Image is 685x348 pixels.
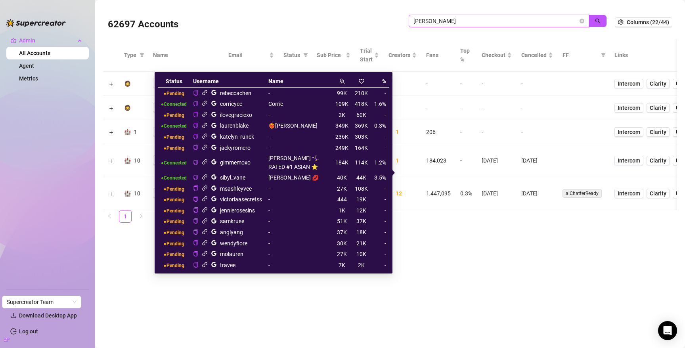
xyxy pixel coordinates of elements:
[211,207,217,213] span: google
[220,89,251,98] div: rebeccachen
[650,103,666,112] span: Clarity
[371,131,389,142] td: -
[265,142,332,153] td: -
[355,39,384,72] th: Trial Start
[193,160,198,165] span: copy
[193,134,198,140] button: Copy Creator ID
[202,111,208,118] a: link
[332,216,352,227] td: 51K
[161,175,187,181] span: ● Connected
[352,153,371,172] td: 114K
[108,81,115,87] button: Expand row
[211,174,217,181] a: google
[580,19,584,23] span: close-circle
[303,53,308,57] span: filter
[108,18,178,31] h3: 62697 Accounts
[220,184,252,193] div: msashleyvee
[563,51,598,59] span: FF
[193,101,198,107] button: Copy Creator ID
[211,250,217,256] span: google
[202,185,208,192] a: link
[460,190,472,197] span: 0.3%
[211,111,217,118] a: google
[134,156,140,165] div: 10
[161,160,187,166] span: ● Connected
[265,216,332,227] td: -
[455,120,477,144] td: -
[265,153,332,172] td: [PERSON_NAME] 🤸🏼‍♀️ RATED #1 ASIAN ⭐️
[614,156,643,165] a: Intercom
[211,229,217,235] span: google
[211,89,217,96] a: google
[140,53,144,57] span: filter
[19,75,38,82] a: Metrics
[618,189,640,198] span: Intercom
[19,328,38,335] a: Log out
[332,88,352,99] td: 99K
[220,239,247,248] div: wendyfiore
[371,120,389,132] td: 0.3%
[124,156,131,165] div: 🏰
[618,19,624,25] span: setting
[193,229,198,235] button: Copy Creator ID
[220,261,235,270] div: travee
[371,172,389,183] td: 3.5%
[426,157,446,164] span: 184,023
[103,210,116,223] button: left
[202,207,208,214] a: link
[421,39,455,72] th: Fans
[228,51,268,59] span: Email
[455,72,477,96] td: -
[618,128,640,136] span: Intercom
[220,228,243,237] div: angiyang
[10,37,17,44] span: crown
[312,39,355,72] th: Sub Price
[193,218,198,224] button: Copy Creator ID
[193,112,198,117] span: copy
[618,79,640,88] span: Intercom
[455,96,477,120] td: -
[164,134,184,140] span: ● Pending
[332,99,352,110] td: 109K
[220,99,242,108] div: corrieyee
[124,79,131,88] div: 🧔
[107,214,112,218] span: left
[211,144,217,151] a: google
[193,197,198,203] button: Copy Creator ID
[332,172,352,183] td: 40K
[6,19,66,27] img: logo-BBDzfeDw.svg
[332,142,352,153] td: 249K
[190,75,265,88] th: Username
[135,210,147,223] li: Next Page
[421,96,455,120] td: -
[371,205,389,216] td: -
[371,216,389,227] td: -
[193,90,198,95] span: copy
[615,17,672,27] button: Columns (22/44)
[220,143,251,152] div: jackyromero
[332,183,352,194] td: 27K
[220,173,245,182] div: sibyl_vane
[202,250,208,257] a: link
[193,112,198,118] button: Copy Creator ID
[164,219,184,224] span: ● Pending
[517,39,558,72] th: Cancelled
[193,145,198,150] span: copy
[202,250,208,256] span: link
[220,158,251,167] div: gimmemoxo
[595,18,601,24] span: search
[265,131,332,142] td: -
[265,75,332,88] th: Name
[211,159,217,165] span: google
[211,133,217,140] a: google
[119,210,132,223] li: 1
[265,183,332,194] td: -
[124,51,136,59] span: Type
[211,239,217,247] a: google
[202,100,208,106] span: link
[202,133,208,139] span: link
[650,189,666,198] span: Clarity
[138,49,146,61] span: filter
[211,122,217,128] span: google
[164,186,184,192] span: ● Pending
